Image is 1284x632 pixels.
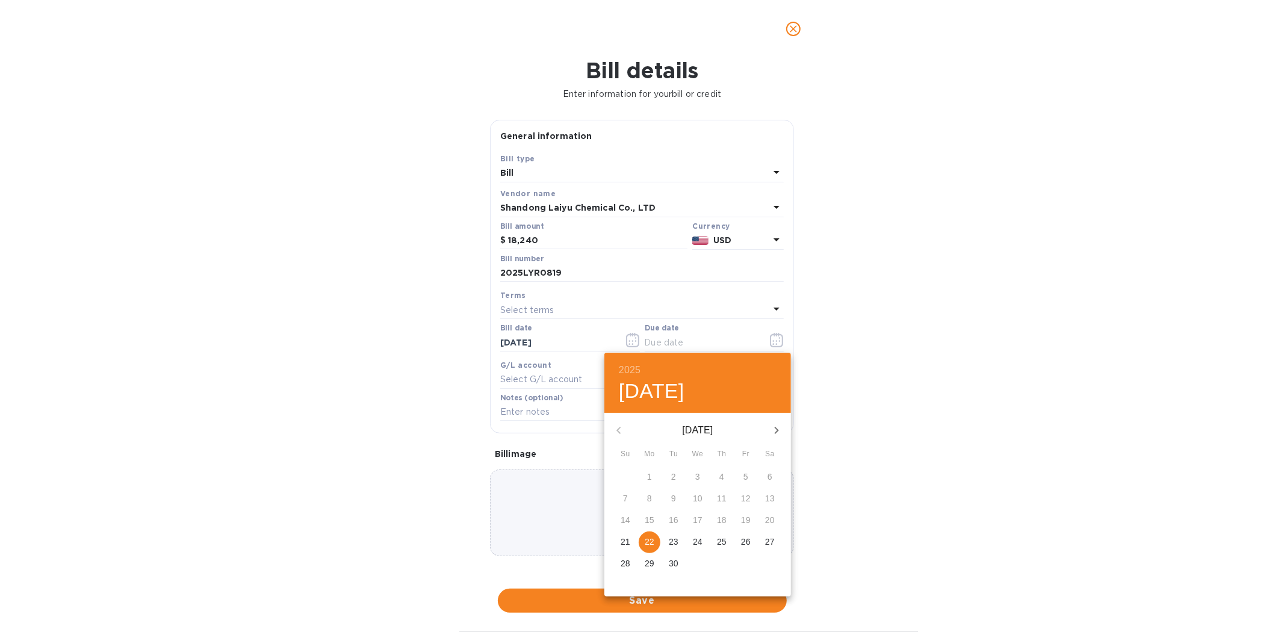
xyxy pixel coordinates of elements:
[645,557,654,569] p: 29
[687,448,709,460] span: We
[639,531,660,553] button: 22
[639,448,660,460] span: Mo
[645,536,654,548] p: 22
[741,536,751,548] p: 26
[615,553,636,575] button: 28
[615,448,636,460] span: Su
[765,536,775,548] p: 27
[735,448,757,460] span: Fr
[759,531,781,553] button: 27
[711,531,733,553] button: 25
[621,536,630,548] p: 21
[663,531,684,553] button: 23
[693,536,702,548] p: 24
[717,536,727,548] p: 25
[735,531,757,553] button: 26
[621,557,630,569] p: 28
[663,553,684,575] button: 30
[669,536,678,548] p: 23
[759,448,781,460] span: Sa
[615,531,636,553] button: 21
[639,553,660,575] button: 29
[687,531,709,553] button: 24
[669,557,678,569] p: 30
[711,448,733,460] span: Th
[619,362,640,379] button: 2025
[619,379,684,404] button: [DATE]
[663,448,684,460] span: Tu
[633,423,762,438] p: [DATE]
